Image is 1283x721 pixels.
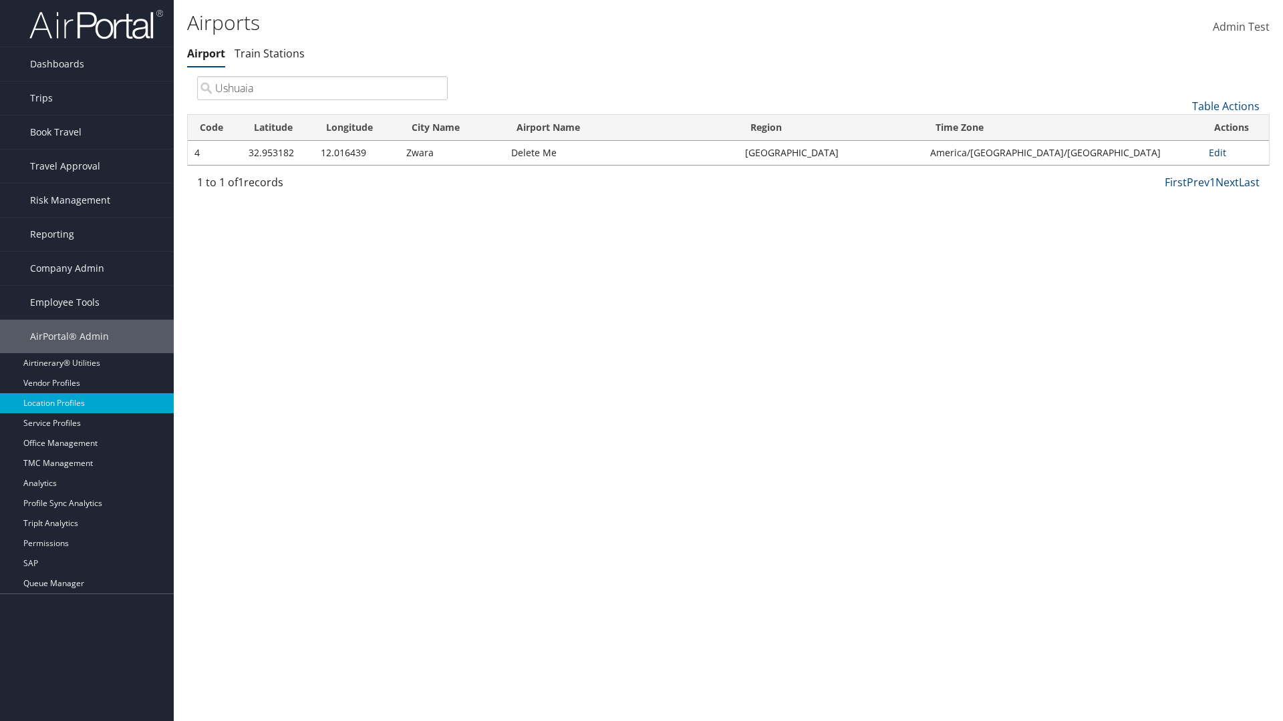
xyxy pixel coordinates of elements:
span: AirPortal® Admin [30,320,109,353]
span: Trips [30,81,53,115]
a: Airport [187,46,225,61]
th: Time Zone: activate to sort column ascending [923,115,1201,141]
input: Search [197,76,448,100]
th: Airport Name: activate to sort column ascending [505,115,738,141]
td: Delete Me [505,141,738,165]
td: America/[GEOGRAPHIC_DATA]/[GEOGRAPHIC_DATA] [923,141,1201,165]
span: Employee Tools [30,286,100,319]
td: Zwara [400,141,505,165]
td: 4 [188,141,242,165]
th: Longitude: activate to sort column ascending [314,115,400,141]
span: 1 [238,175,244,190]
a: Edit [1209,146,1226,159]
a: Train Stations [235,46,305,61]
span: Travel Approval [30,150,100,183]
a: Table Actions [1192,99,1260,113]
span: Book Travel [30,115,82,149]
td: 12.016439 [314,141,400,165]
a: 1 [1209,175,1216,190]
a: Next [1216,175,1239,190]
div: 1 to 1 of records [197,174,448,197]
th: City Name: activate to sort column ascending [400,115,505,141]
a: Prev [1187,175,1209,190]
span: Company Admin [30,252,104,285]
span: Risk Management [30,184,110,217]
a: Last [1239,175,1260,190]
td: 32.953182 [242,141,314,165]
th: Latitude: activate to sort column descending [242,115,314,141]
th: Actions [1202,115,1269,141]
span: Admin Test [1213,19,1270,34]
img: airportal-logo.png [29,9,163,40]
span: Dashboards [30,47,84,81]
a: Admin Test [1213,7,1270,48]
span: Reporting [30,218,74,251]
td: [GEOGRAPHIC_DATA] [738,141,923,165]
a: First [1165,175,1187,190]
th: Code: activate to sort column ascending [188,115,242,141]
h1: Airports [187,9,909,37]
th: Region: activate to sort column ascending [738,115,923,141]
